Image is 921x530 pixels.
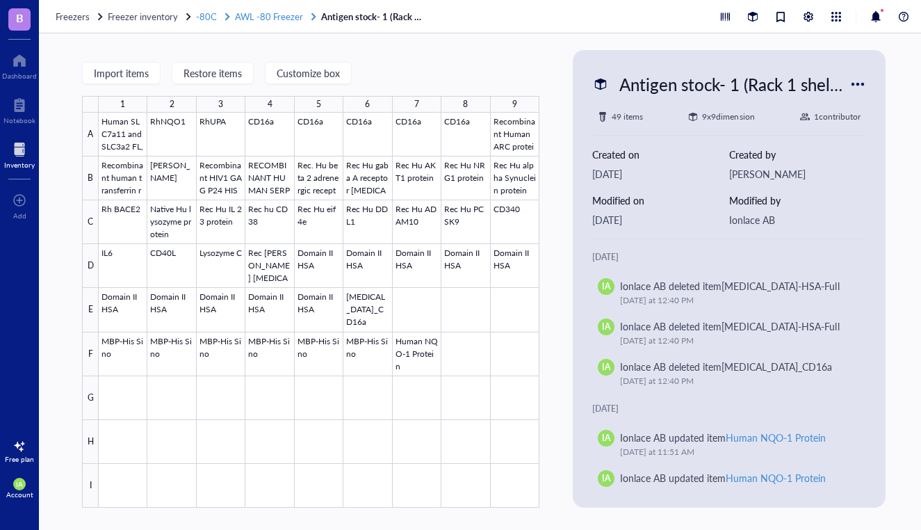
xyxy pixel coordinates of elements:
[722,319,839,333] div: [MEDICAL_DATA]-HSA-Full
[316,96,321,113] div: 5
[82,376,99,420] div: G
[268,96,272,113] div: 4
[620,359,832,374] div: Ionlace AB deleted item
[620,294,849,307] div: [DATE] at 12:40 PM
[5,455,34,463] div: Free plan
[726,471,826,485] div: Human NQO-1 Protein
[218,96,223,113] div: 3
[82,420,99,464] div: H
[108,10,178,23] span: Freezer inventory
[82,156,99,200] div: B
[592,212,729,227] div: [DATE]
[620,278,839,294] div: Ionlace AB deleted item
[592,193,729,208] div: Modified on
[82,288,99,332] div: E
[321,10,425,23] a: Antigen stock- 1 (Rack 1 shelf 1)
[6,490,33,499] div: Account
[620,470,826,485] div: Ionlace AB updated item
[3,94,35,125] a: Notebook
[414,96,419,113] div: 7
[814,110,861,124] div: 1 contributor
[602,432,610,444] span: IA
[82,244,99,288] div: D
[602,280,610,293] span: IA
[620,319,839,334] div: Ionlace AB deleted item
[512,96,517,113] div: 9
[592,465,866,505] a: IAIonlace AB updated itemHuman NQO-1 Protein[DATE] at 11:51 AM
[82,464,99,508] div: I
[620,334,849,348] div: [DATE] at 12:40 PM
[592,166,729,182] div: [DATE]
[592,424,866,465] a: IAIonlace AB updated itemHuman NQO-1 Protein[DATE] at 11:51 AM
[2,72,37,80] div: Dashboard
[170,96,174,113] div: 2
[16,480,23,488] span: IA
[120,96,125,113] div: 1
[196,10,217,23] span: -80C
[702,110,754,124] div: 9 x 9 dimension
[726,431,826,444] div: Human NQO-1 Protein
[94,67,149,79] span: Import items
[620,445,849,459] div: [DATE] at 11:51 AM
[13,211,26,220] div: Add
[365,96,370,113] div: 6
[172,62,254,84] button: Restore items
[592,147,729,162] div: Created on
[729,147,866,162] div: Created by
[82,62,161,84] button: Import items
[602,361,610,374] span: IA
[56,10,90,23] span: Freezers
[16,9,24,26] span: B
[2,49,37,80] a: Dashboard
[82,200,99,244] div: C
[265,62,352,84] button: Customize box
[620,485,849,499] div: [DATE] at 11:51 AM
[235,10,303,23] span: AWL -80 Freezer
[4,138,35,169] a: Inventory
[612,110,643,124] div: 49 items
[56,10,105,23] a: Freezers
[196,10,318,23] a: -80CAWL -80 Freezer
[620,374,849,388] div: [DATE] at 12:40 PM
[729,193,866,208] div: Modified by
[277,67,340,79] span: Customize box
[613,70,849,99] div: Antigen stock- 1 (Rack 1 shelf 1)
[3,116,35,125] div: Notebook
[592,250,866,264] div: [DATE]
[620,430,826,445] div: Ionlace AB updated item
[729,166,866,182] div: [PERSON_NAME]
[729,212,866,227] div: Ionlace AB
[463,96,468,113] div: 8
[602,321,610,333] span: IA
[722,279,839,293] div: [MEDICAL_DATA]-HSA-Full
[602,472,610,485] span: IA
[184,67,242,79] span: Restore items
[592,402,866,416] div: [DATE]
[82,332,99,376] div: F
[82,113,99,156] div: A
[108,10,193,23] a: Freezer inventory
[4,161,35,169] div: Inventory
[722,360,832,374] div: [MEDICAL_DATA]_CD16a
